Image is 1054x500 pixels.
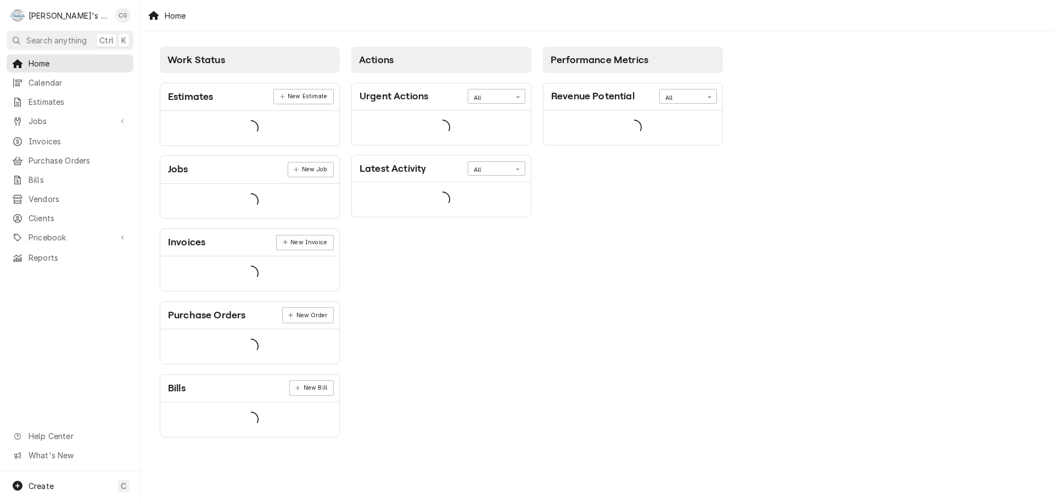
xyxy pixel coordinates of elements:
[626,116,642,139] span: Loading...
[468,161,525,176] div: Card Data Filter Control
[7,249,133,267] a: Reports
[243,189,259,212] span: Loading...
[288,162,334,177] a: New Job
[168,308,245,323] div: Card Title
[29,115,111,127] span: Jobs
[243,116,259,139] span: Loading...
[551,89,635,104] div: Card Title
[352,155,531,182] div: Card Header
[551,54,648,65] span: Performance Metrics
[7,31,133,50] button: Search anythingCtrlK
[282,307,334,323] a: New Order
[99,35,114,46] span: Ctrl
[665,94,697,103] div: All
[273,89,333,104] div: Card Link Button
[659,89,717,103] div: Card Data Filter Control
[154,41,346,443] div: Card Column: Work Status
[543,73,723,188] div: Card Column Content
[474,166,506,175] div: All
[26,35,87,46] span: Search anything
[29,481,54,491] span: Create
[289,380,334,396] a: New Bill
[243,335,259,358] span: Loading...
[168,235,205,250] div: Card Title
[346,41,537,443] div: Card Column: Actions
[474,94,506,103] div: All
[273,89,333,104] a: New Estimate
[167,54,225,65] span: Work Status
[160,83,340,146] div: Card: Estimates
[29,430,127,442] span: Help Center
[29,77,128,88] span: Calendar
[7,209,133,227] a: Clients
[160,329,339,364] div: Card Data
[160,47,340,73] div: Card Column Header
[543,47,723,73] div: Card Column Header
[543,110,722,145] div: Card Data
[160,155,340,218] div: Card: Jobs
[10,8,25,23] div: R
[351,155,531,217] div: Card: Latest Activity
[160,256,339,291] div: Card Data
[29,232,111,243] span: Pricebook
[243,262,259,285] span: Loading...
[29,136,128,147] span: Invoices
[352,182,531,217] div: Card Data
[7,228,133,246] a: Go to Pricebook
[29,174,128,186] span: Bills
[352,110,531,145] div: Card Data
[276,235,333,250] a: New Invoice
[10,8,25,23] div: Rudy's Commercial Refrigeration's Avatar
[160,374,340,437] div: Card: Bills
[29,10,109,21] div: [PERSON_NAME]'s Commercial Refrigeration
[7,132,133,150] a: Invoices
[168,381,186,396] div: Card Title
[7,427,133,445] a: Go to Help Center
[115,8,131,23] div: Christine Gutierrez's Avatar
[160,302,339,329] div: Card Header
[351,73,531,217] div: Card Column Content
[276,235,333,250] div: Card Link Button
[7,74,133,92] a: Calendar
[359,54,394,65] span: Actions
[160,156,339,183] div: Card Header
[29,193,128,205] span: Vendors
[537,41,729,443] div: Card Column: Performance Metrics
[7,112,133,130] a: Go to Jobs
[160,111,339,145] div: Card Data
[351,47,531,73] div: Card Column Header
[435,116,450,139] span: Loading...
[141,31,1054,457] div: Dashboard
[160,83,339,111] div: Card Header
[243,408,259,431] span: Loading...
[160,184,339,218] div: Card Data
[360,161,426,176] div: Card Title
[7,151,133,170] a: Purchase Orders
[121,480,126,492] span: C
[288,162,334,177] div: Card Link Button
[29,96,128,108] span: Estimates
[29,155,128,166] span: Purchase Orders
[160,228,340,291] div: Card: Invoices
[29,58,128,69] span: Home
[29,252,128,263] span: Reports
[7,171,133,189] a: Bills
[351,83,531,145] div: Card: Urgent Actions
[468,89,525,103] div: Card Data Filter Control
[160,73,340,437] div: Card Column Content
[160,229,339,256] div: Card Header
[435,188,450,211] span: Loading...
[282,307,334,323] div: Card Link Button
[352,83,531,110] div: Card Header
[168,89,213,104] div: Card Title
[160,375,339,402] div: Card Header
[289,380,334,396] div: Card Link Button
[543,83,723,145] div: Card: Revenue Potential
[115,8,131,23] div: CG
[7,190,133,208] a: Vendors
[160,402,339,437] div: Card Data
[29,450,127,461] span: What's New
[543,83,722,110] div: Card Header
[168,162,188,177] div: Card Title
[160,301,340,364] div: Card: Purchase Orders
